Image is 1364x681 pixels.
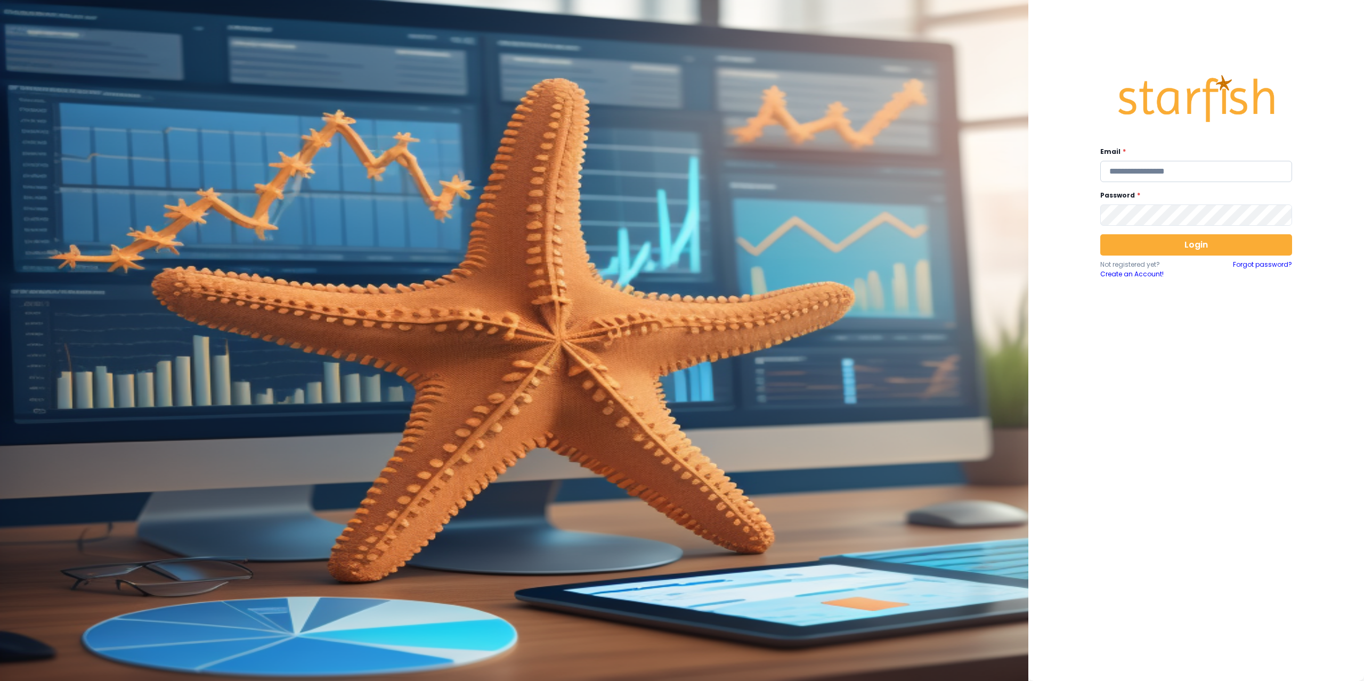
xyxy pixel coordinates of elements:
[1116,65,1276,132] img: Logo.42cb71d561138c82c4ab.png
[1100,234,1292,256] button: Login
[1100,260,1196,269] p: Not registered yet?
[1100,269,1196,279] a: Create an Account!
[1233,260,1292,279] a: Forgot password?
[1100,191,1286,200] label: Password
[1100,147,1286,157] label: Email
